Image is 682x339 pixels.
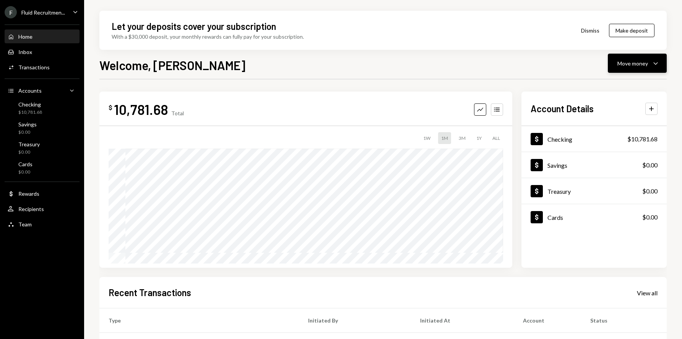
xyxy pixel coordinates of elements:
div: $0.00 [642,187,658,196]
a: Savings$0.00 [521,152,667,178]
div: Move money [617,59,648,67]
a: Home [5,29,80,43]
div: Accounts [18,87,42,94]
a: View all [637,288,658,297]
div: $0.00 [642,160,658,170]
div: Transactions [18,64,50,70]
div: ALL [489,132,503,144]
div: Checking [18,101,42,108]
div: Team [18,221,32,228]
div: $10,781.68 [627,134,658,144]
a: Checking$10,781.68 [5,99,80,117]
div: Cards [547,214,563,221]
div: Recipients [18,206,44,212]
a: Rewards [5,187,80,200]
a: Cards$0.00 [521,204,667,230]
div: $10,781.68 [18,109,42,116]
div: Fluid Recruitmen... [21,9,65,16]
div: F [5,6,17,18]
button: Move money [608,54,667,73]
div: 1Y [473,132,485,144]
th: Initiated By [299,308,411,333]
div: 10,781.68 [114,101,168,118]
a: Transactions [5,60,80,74]
div: Let your deposits cover your subscription [112,20,276,33]
div: Inbox [18,49,32,55]
a: Cards$0.00 [5,159,80,177]
div: $0.00 [18,169,32,175]
th: Status [581,308,667,333]
div: $0.00 [18,149,40,156]
div: $0.00 [642,213,658,222]
div: 1M [438,132,451,144]
div: Savings [547,162,567,169]
th: Initiated At [411,308,514,333]
a: Treasury$0.00 [521,178,667,204]
a: Savings$0.00 [5,119,80,137]
button: Dismiss [572,21,609,39]
div: Treasury [18,141,40,147]
div: Rewards [18,190,39,197]
a: Recipients [5,202,80,216]
div: 1W [420,132,434,144]
div: $0.00 [18,129,37,136]
div: Home [18,33,32,40]
h2: Account Details [531,102,594,115]
a: Checking$10,781.68 [521,126,667,152]
div: Savings [18,121,37,128]
div: Treasury [547,188,571,195]
div: Checking [547,136,572,143]
a: Team [5,217,80,231]
div: With a $30,000 deposit, your monthly rewards can fully pay for your subscription. [112,33,304,41]
th: Account [514,308,581,333]
h2: Recent Transactions [109,286,191,299]
h1: Welcome, [PERSON_NAME] [99,57,245,73]
div: 3M [456,132,469,144]
th: Type [99,308,299,333]
div: $ [109,104,112,111]
div: Cards [18,161,32,167]
button: Make deposit [609,24,654,37]
a: Accounts [5,84,80,97]
a: Treasury$0.00 [5,139,80,157]
div: View all [637,289,658,297]
a: Inbox [5,45,80,59]
div: Total [171,110,184,116]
